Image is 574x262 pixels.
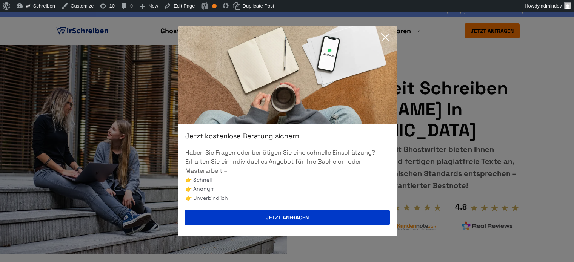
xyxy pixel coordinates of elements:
div: OK [212,4,217,8]
button: Jetzt anfragen [185,210,390,225]
p: Haben Sie Fragen oder benötigen Sie eine schnelle Einschätzung? Erhalten Sie ein individuelles An... [185,148,389,175]
li: 👉 Schnell [185,175,389,184]
div: Jetzt kostenlose Beratung sichern [178,132,397,141]
li: 👉 Anonym [185,184,389,193]
li: 👉 Unverbindlich [185,193,389,202]
img: exit [178,26,397,124]
span: admindev [541,3,562,9]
